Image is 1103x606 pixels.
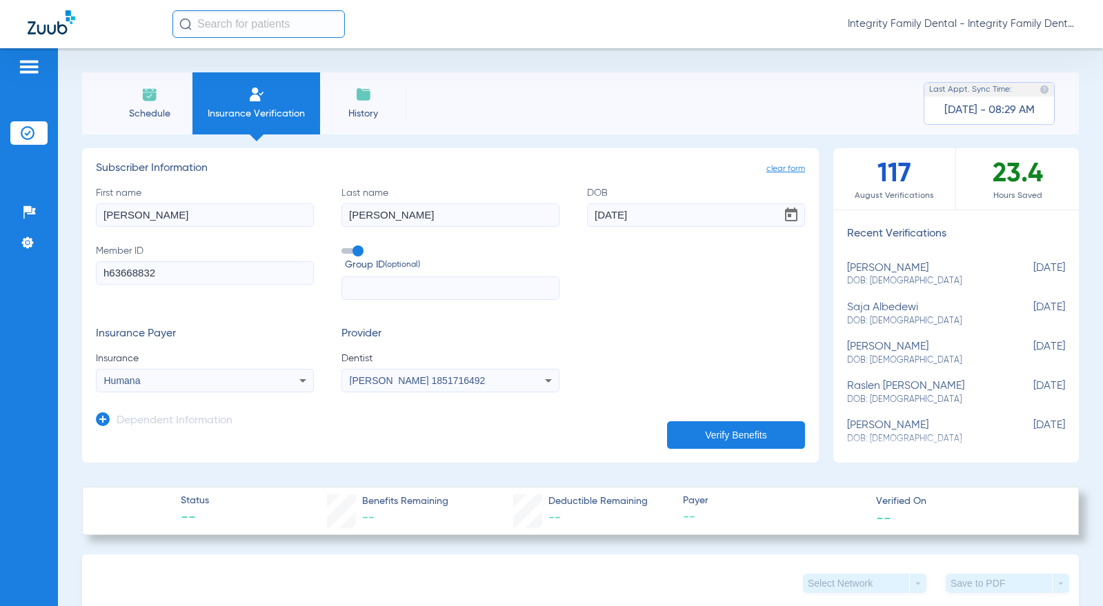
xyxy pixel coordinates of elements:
[362,512,375,524] span: --
[847,433,996,445] span: DOB: [DEMOGRAPHIC_DATA]
[996,380,1065,405] span: [DATE]
[847,262,996,287] div: [PERSON_NAME]
[683,494,864,508] span: Payer
[172,10,345,38] input: Search for patients
[28,10,75,34] img: Zuub Logo
[548,494,648,509] span: Deductible Remaining
[96,162,805,176] h3: Subscriber Information
[345,258,559,272] span: Group ID
[944,103,1035,117] span: [DATE] - 08:29 AM
[996,301,1065,327] span: [DATE]
[385,258,420,272] small: (optional)
[996,262,1065,287] span: [DATE]
[1034,540,1103,606] iframe: Chat Widget
[766,162,805,176] span: clear form
[96,244,314,301] label: Member ID
[355,86,372,103] img: History
[548,512,561,524] span: --
[876,494,1057,509] span: Verified On
[179,18,192,30] img: Search Icon
[96,327,314,341] h3: Insurance Payer
[667,421,805,449] button: Verify Benefits
[833,228,1079,241] h3: Recent Verifications
[929,83,1012,97] span: Last Appt. Sync Time:
[96,186,314,227] label: First name
[350,375,486,386] span: [PERSON_NAME] 1851716492
[362,494,448,509] span: Benefits Remaining
[956,189,1079,203] span: Hours Saved
[847,275,996,287] span: DOB: [DEMOGRAPHIC_DATA]
[117,414,232,428] h3: Dependent Information
[104,375,141,386] span: Humana
[330,107,396,121] span: History
[248,86,265,103] img: Manual Insurance Verification
[996,341,1065,366] span: [DATE]
[956,148,1079,210] div: 23.4
[847,315,996,327] span: DOB: [DEMOGRAPHIC_DATA]
[18,59,40,75] img: hamburger-icon
[341,186,559,227] label: Last name
[96,261,314,285] input: Member ID
[96,203,314,227] input: First name
[847,380,996,405] div: raslen [PERSON_NAME]
[847,301,996,327] div: saja albedewi
[847,341,996,366] div: [PERSON_NAME]
[876,510,891,525] span: --
[181,509,209,528] span: --
[777,201,805,229] button: Open calendar
[587,203,805,227] input: DOBOpen calendar
[847,354,996,367] span: DOB: [DEMOGRAPHIC_DATA]
[1040,85,1049,94] img: last sync help info
[141,86,158,103] img: Schedule
[117,107,182,121] span: Schedule
[341,327,559,341] h3: Provider
[181,494,209,508] span: Status
[847,394,996,406] span: DOB: [DEMOGRAPHIC_DATA]
[203,107,310,121] span: Insurance Verification
[683,509,864,526] span: --
[341,203,559,227] input: Last name
[96,352,314,365] span: Insurance
[833,189,955,203] span: August Verifications
[847,419,996,445] div: [PERSON_NAME]
[996,419,1065,445] span: [DATE]
[341,352,559,365] span: Dentist
[848,17,1075,31] span: Integrity Family Dental - Integrity Family Dental
[833,148,956,210] div: 117
[587,186,805,227] label: DOB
